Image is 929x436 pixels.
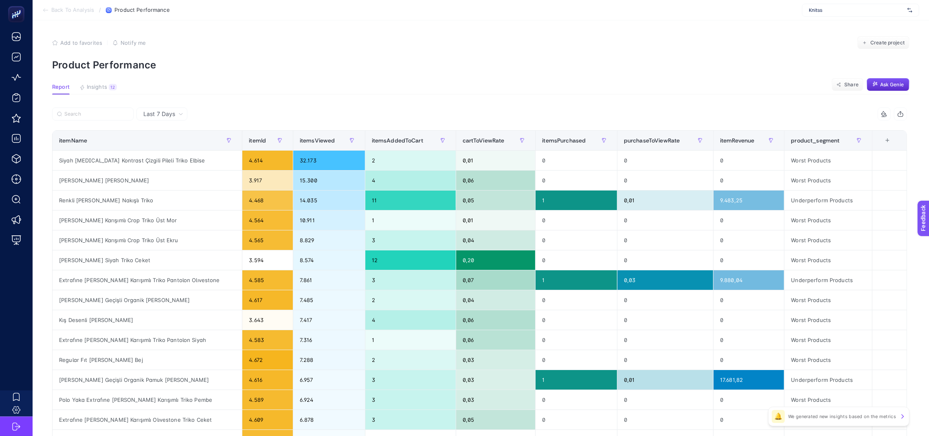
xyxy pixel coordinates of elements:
[542,137,586,144] span: itemsPurchased
[53,191,242,210] div: Renkli [PERSON_NAME] Nakışlı Triko
[456,151,536,170] div: 0,01
[907,6,912,14] img: svg%3e
[714,350,784,370] div: 0
[365,310,456,330] div: 4
[456,370,536,390] div: 0,03
[242,151,293,170] div: 4.614
[456,390,536,410] div: 0,03
[121,39,146,46] span: Notify me
[53,210,242,230] div: [PERSON_NAME] Karışımlı Crop Triko Üst Mor
[293,290,365,310] div: 7.485
[300,137,335,144] span: itemsViewed
[536,290,617,310] div: 0
[52,39,102,46] button: Add to favorites
[784,290,872,310] div: Worst Products
[365,210,456,230] div: 1
[293,310,365,330] div: 7.417
[617,210,713,230] div: 0
[536,270,617,290] div: 1
[365,171,456,190] div: 4
[784,310,872,330] div: Worst Products
[53,151,242,170] div: Siyah [MEDICAL_DATA] Kontrast Çizgili Pileli Triko Elbise
[456,290,536,310] div: 0,04
[365,330,456,350] div: 1
[870,39,905,46] span: Create project
[714,370,784,390] div: 17.681,82
[64,111,129,117] input: Search
[456,410,536,429] div: 0,05
[784,230,872,250] div: Worst Products
[536,390,617,410] div: 0
[456,310,536,330] div: 0,06
[857,36,909,49] button: Create project
[456,270,536,290] div: 0,07
[365,250,456,270] div: 12
[456,171,536,190] div: 0,06
[617,370,713,390] div: 0,01
[456,230,536,250] div: 0,04
[365,350,456,370] div: 2
[617,290,713,310] div: 0
[809,7,904,13] span: Knitss
[617,151,713,170] div: 0
[53,230,242,250] div: [PERSON_NAME] Karışımlı Crop Triko Üst Ekru
[720,137,755,144] span: itemRevenue
[242,350,293,370] div: 4.672
[365,410,456,429] div: 3
[53,171,242,190] div: [PERSON_NAME] [PERSON_NAME]
[242,230,293,250] div: 4.565
[714,171,784,190] div: 0
[788,413,896,420] p: We generated new insights based on the metrics
[536,151,617,170] div: 0
[53,310,242,330] div: Kış Desenli [PERSON_NAME]
[293,390,365,410] div: 6.924
[112,39,146,46] button: Notify me
[456,350,536,370] div: 0,03
[293,250,365,270] div: 8.574
[536,230,617,250] div: 0
[784,330,872,350] div: Worst Products
[249,137,266,144] span: itemId
[714,191,784,210] div: 9.483,25
[5,2,31,9] span: Feedback
[365,290,456,310] div: 2
[372,137,423,144] span: itemsAddedToCart
[784,191,872,210] div: Underperform Products
[242,210,293,230] div: 4.564
[365,191,456,210] div: 11
[714,210,784,230] div: 0
[52,59,909,71] p: Product Performance
[536,210,617,230] div: 0
[99,7,101,13] span: /
[714,310,784,330] div: 0
[53,350,242,370] div: Regular Fıt [PERSON_NAME] Bej
[242,171,293,190] div: 3.917
[714,330,784,350] div: 0
[879,137,885,155] div: 9 items selected
[714,270,784,290] div: 9.880,04
[617,330,713,350] div: 0
[784,350,872,370] div: Worst Products
[53,390,242,410] div: Polo Yaka Extrafıne [PERSON_NAME] Karışımlı Triko Pembe
[293,330,365,350] div: 7.316
[617,350,713,370] div: 0
[536,310,617,330] div: 0
[784,210,872,230] div: Worst Products
[624,137,680,144] span: purchaseToViewRate
[365,230,456,250] div: 3
[880,137,895,144] div: +
[242,390,293,410] div: 4.589
[114,7,169,13] span: Product Performance
[714,230,784,250] div: 0
[784,370,872,390] div: Underperform Products
[784,151,872,170] div: Worst Products
[714,410,784,429] div: 0
[242,250,293,270] div: 3.594
[242,330,293,350] div: 4.583
[51,7,94,13] span: Back To Analysis
[456,250,536,270] div: 0,20
[242,191,293,210] div: 4.468
[293,350,365,370] div: 7.288
[53,250,242,270] div: [PERSON_NAME] Siyah Triko Ceket
[784,270,872,290] div: Underperform Products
